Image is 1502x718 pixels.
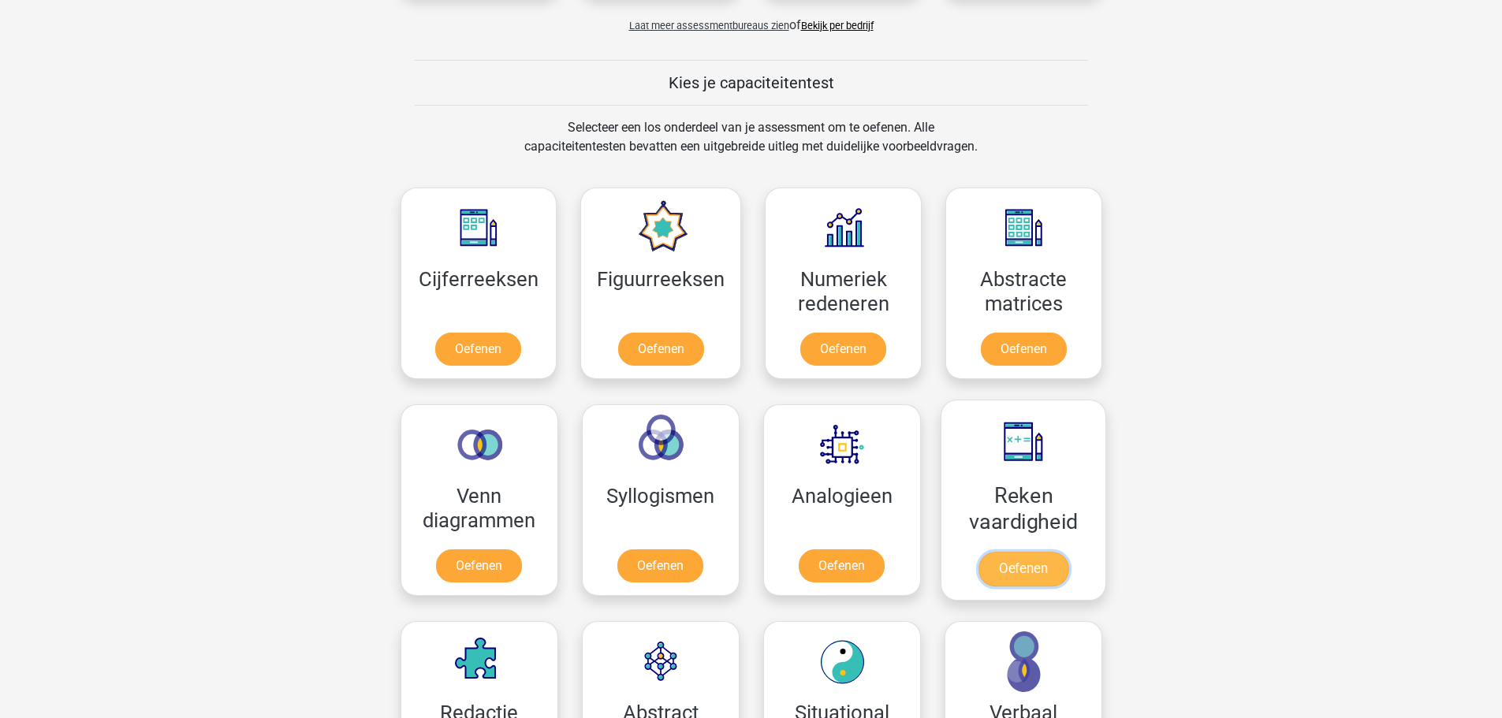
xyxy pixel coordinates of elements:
[981,333,1067,366] a: Oefenen
[618,333,704,366] a: Oefenen
[800,333,886,366] a: Oefenen
[799,549,885,582] a: Oefenen
[801,20,874,32] a: Bekijk per bedrijf
[436,549,522,582] a: Oefenen
[509,118,993,175] div: Selecteer een los onderdeel van je assessment om te oefenen. Alle capaciteitentesten bevatten een...
[629,20,789,32] span: Laat meer assessmentbureaus zien
[389,3,1114,35] div: of
[978,552,1068,586] a: Oefenen
[415,73,1088,92] h5: Kies je capaciteitentest
[617,549,703,582] a: Oefenen
[435,333,521,366] a: Oefenen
